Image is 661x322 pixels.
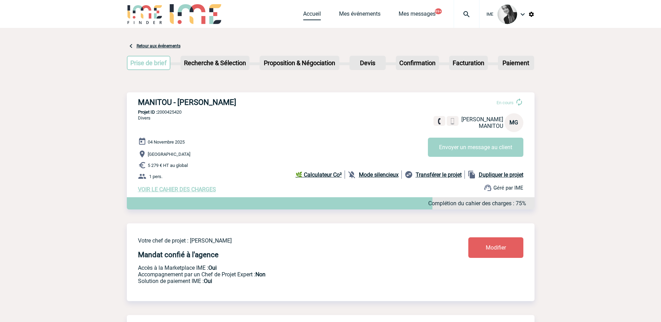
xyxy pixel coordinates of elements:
button: 99+ [435,8,442,14]
p: Prestation payante [138,271,427,278]
p: Recherche & Sélection [181,56,249,69]
img: IME-Finder [127,4,163,24]
a: VOIR LE CAHIER DES CHARGES [138,186,216,193]
span: Divers [138,115,151,121]
img: file_copy-black-24dp.png [468,170,476,179]
span: Modifier [486,244,506,251]
img: support.png [484,184,492,192]
span: 1 pers. [149,174,162,179]
p: Confirmation [397,56,438,69]
b: Mode silencieux [359,171,399,178]
span: En cours [497,100,514,105]
img: 101050-0.jpg [498,5,517,24]
a: Mes messages [399,10,436,20]
span: [PERSON_NAME] [461,116,503,123]
b: Dupliquer le projet [479,171,523,178]
span: 5 279 € HT au global [148,163,188,168]
a: Accueil [303,10,321,20]
h3: MANITOU - [PERSON_NAME] [138,98,347,107]
span: Géré par IME [493,185,523,191]
b: 🌿 Calculateur Co² [295,171,342,178]
b: Oui [204,278,212,284]
p: Votre chef de projet : [PERSON_NAME] [138,237,427,244]
p: Devis [350,56,385,69]
span: 04 Novembre 2025 [148,139,185,145]
h4: Mandat confié à l'agence [138,251,218,259]
span: [GEOGRAPHIC_DATA] [148,152,190,157]
button: Envoyer un message au client [428,138,523,157]
a: Retour aux événements [137,44,180,48]
p: Paiement [499,56,533,69]
a: 🌿 Calculateur Co² [295,170,345,179]
span: IME [486,12,493,17]
p: Proposition & Négociation [260,56,339,69]
b: Projet ID : [138,109,157,115]
span: MANITOU [479,123,503,129]
b: Oui [208,264,217,271]
p: Conformité aux process achat client, Prise en charge de la facturation, Mutualisation de plusieur... [138,278,427,284]
b: Non [255,271,266,278]
p: 2000425420 [127,109,535,115]
img: portable.png [449,118,456,124]
span: MG [509,119,518,126]
img: fixe.png [436,118,443,124]
p: Prise de brief [128,56,170,69]
p: Accès à la Marketplace IME : [138,264,427,271]
b: Transférer le projet [416,171,462,178]
p: Facturation [450,56,487,69]
a: Mes événements [339,10,381,20]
